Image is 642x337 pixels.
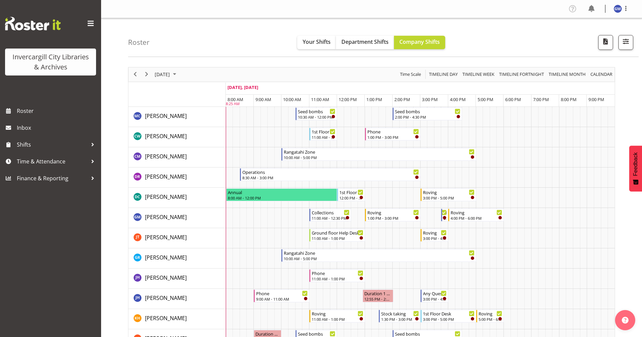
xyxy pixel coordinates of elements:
td: Aurora Catu resource [128,107,226,127]
span: Time Scale [399,70,422,79]
a: [PERSON_NAME] [145,253,187,262]
a: [PERSON_NAME] [145,193,187,201]
span: 3:00 PM [422,96,438,102]
td: Gabriel McKay Smith resource [128,208,226,228]
td: Grace Roscoe-Squires resource [128,248,226,269]
span: 4:00 PM [450,96,466,102]
span: [PERSON_NAME] [145,153,187,160]
td: Glen Tomlinson resource [128,228,226,248]
button: Department Shifts [336,36,394,49]
button: Download a PDF of the roster for the current day [598,35,613,50]
span: 7:00 PM [533,96,549,102]
span: 11:00 AM [311,96,329,102]
span: [PERSON_NAME] [145,193,187,201]
span: 12:00 PM [339,96,357,102]
button: Feedback - Show survey [629,146,642,191]
a: [PERSON_NAME] [145,294,187,302]
button: Timeline Month [548,70,587,79]
span: 1:00 PM [366,96,382,102]
span: [PERSON_NAME] [145,274,187,281]
span: Timeline Fortnight [498,70,545,79]
h4: Roster [128,38,150,46]
img: help-xxl-2.png [622,317,629,324]
button: Filter Shifts [618,35,633,50]
button: Fortnight [498,70,545,79]
span: calendar [590,70,613,79]
span: Roster [17,106,98,116]
td: Catherine Wilson resource [128,127,226,147]
span: Time & Attendance [17,156,88,166]
span: Shifts [17,140,88,150]
span: Your Shifts [303,38,331,45]
span: 8:00 PM [561,96,577,102]
button: Your Shifts [297,36,336,49]
button: Previous [131,70,140,79]
a: [PERSON_NAME] [145,173,187,181]
a: [PERSON_NAME] [145,112,187,120]
td: Debra Robinson resource [128,167,226,188]
button: Timeline Week [461,70,496,79]
button: Month [589,70,614,79]
span: Timeline Week [462,70,495,79]
td: Kaela Harley resource [128,309,226,329]
button: September 2025 [154,70,179,79]
div: next period [141,67,152,82]
td: Jillian Hunter resource [128,289,226,309]
img: gabriel-mckay-smith11662.jpg [614,5,622,13]
span: [PERSON_NAME] [145,173,187,180]
span: 10:00 AM [283,96,301,102]
span: 9:00 AM [255,96,271,102]
button: Company Shifts [394,36,445,49]
div: 8:25 AM [226,101,240,107]
span: Inbox [17,123,98,133]
button: Next [142,70,151,79]
button: Timeline Day [428,70,459,79]
a: [PERSON_NAME] [145,233,187,241]
div: Invercargill City Libraries & Archives [12,52,89,72]
span: Department Shifts [341,38,389,45]
span: 6:00 PM [505,96,521,102]
span: 9:00 PM [588,96,604,102]
span: [PERSON_NAME] [145,254,187,261]
td: Donald Cunningham resource [128,188,226,208]
span: Feedback [633,152,639,176]
a: [PERSON_NAME] [145,314,187,322]
div: previous period [129,67,141,82]
a: [PERSON_NAME] [145,132,187,140]
img: Rosterit website logo [5,17,61,30]
span: [DATE], [DATE] [227,84,258,90]
a: [PERSON_NAME] [145,213,187,221]
span: [DATE] [154,70,171,79]
button: Time Scale [399,70,422,79]
span: 8:00 AM [227,96,243,102]
a: [PERSON_NAME] [145,152,187,160]
span: 5:00 PM [478,96,493,102]
td: Jill Harpur resource [128,269,226,289]
span: Timeline Month [548,70,586,79]
span: 2:00 PM [394,96,410,102]
td: Chamique Mamolo resource [128,147,226,167]
a: [PERSON_NAME] [145,274,187,282]
span: Company Shifts [399,38,440,45]
span: Timeline Day [428,70,458,79]
div: September 25, 2025 [152,67,180,82]
span: Finance & Reporting [17,173,88,183]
